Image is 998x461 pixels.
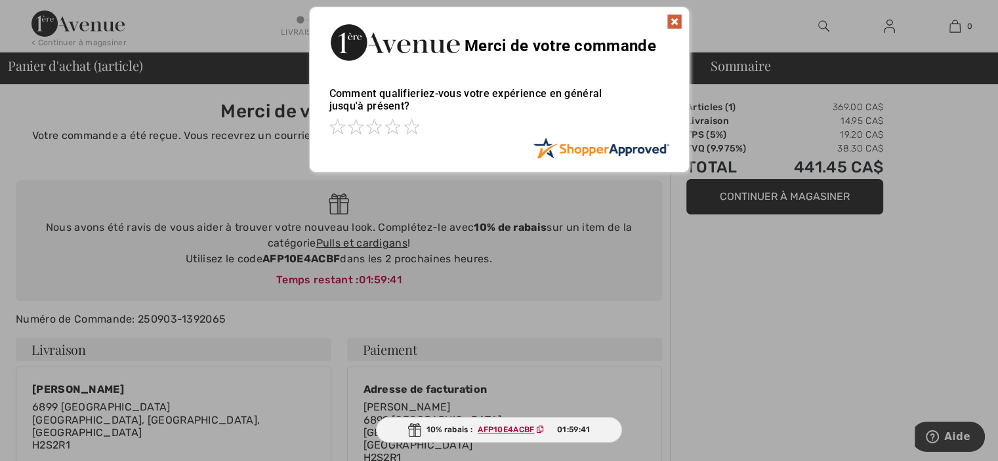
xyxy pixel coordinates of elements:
[408,423,421,437] img: Gift.svg
[30,9,56,21] span: Aide
[329,20,461,64] img: Merci de votre commande
[478,425,534,434] ins: AFP10E4ACBF
[667,14,682,30] img: x
[329,74,669,137] div: Comment qualifieriez-vous votre expérience en général jusqu'à présent?
[557,424,590,435] span: 01:59:41
[465,37,656,55] span: Merci de votre commande
[376,417,623,443] div: 10% rabais :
